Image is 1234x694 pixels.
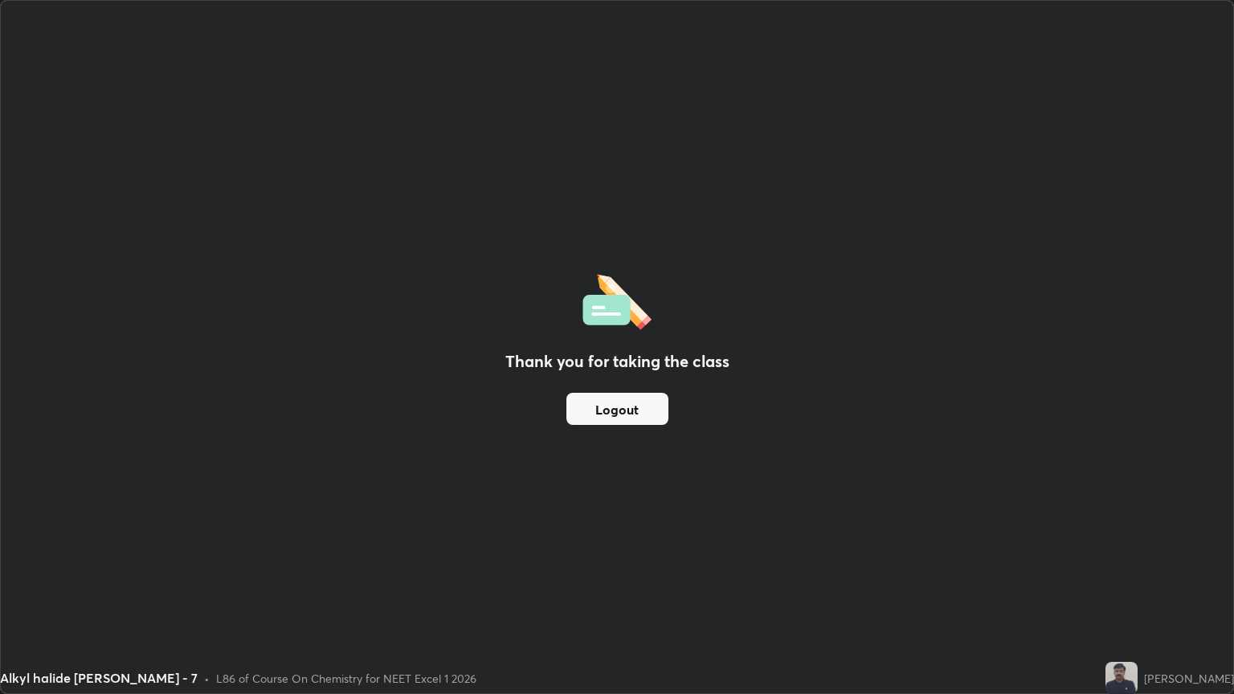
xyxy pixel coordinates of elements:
[505,349,729,374] h2: Thank you for taking the class
[216,670,476,687] div: L86 of Course On Chemistry for NEET Excel 1 2026
[204,670,210,687] div: •
[1144,670,1234,687] div: [PERSON_NAME]
[1105,662,1138,694] img: cebc6562cc024a508bd45016ab6f3ab8.jpg
[566,393,668,425] button: Logout
[582,269,652,330] img: offlineFeedback.1438e8b3.svg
